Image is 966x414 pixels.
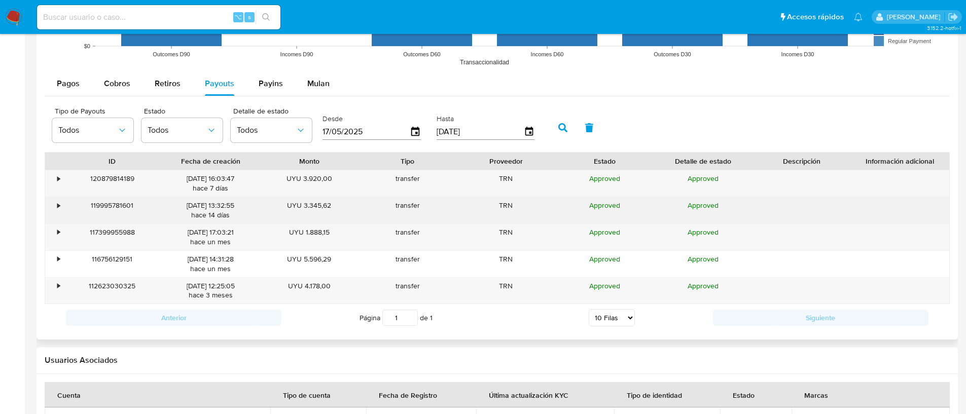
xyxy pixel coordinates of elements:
span: 3.152.2-hotfix-1 [927,24,961,32]
button: search-icon [256,10,276,24]
span: s [248,12,251,22]
p: ezequielignacio.rocha@mercadolibre.com [887,12,944,22]
input: Buscar usuario o caso... [37,11,280,24]
a: Salir [948,12,958,22]
span: ⌥ [234,12,242,22]
a: Notificaciones [854,13,863,21]
span: Accesos rápidos [787,12,844,22]
h2: Usuarios Asociados [45,355,950,365]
